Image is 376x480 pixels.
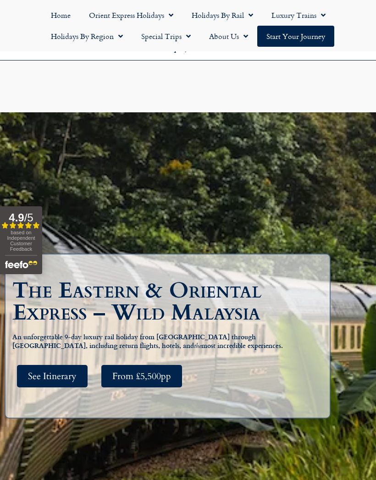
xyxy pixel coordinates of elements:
a: Orient Express Holidays [80,5,182,26]
a: Luxury Trains [262,5,335,26]
em: the [194,341,201,352]
a: See Itinerary [17,365,88,387]
h1: The Eastern & Oriental Express – Wild Malaysia [12,280,327,324]
span: See Itinerary [28,370,77,382]
a: Home [42,5,80,26]
a: Start your Journey [257,26,334,47]
a: From £5,500pp [101,365,182,387]
h6: [DATE] to [DATE] 9am – 5pm Outside of these times please leave a message on our 24/7 enquiry serv... [103,28,249,53]
a: Holidays by Region [42,26,132,47]
h5: An unforgettable 9-day luxury rail holiday from [GEOGRAPHIC_DATA] through [GEOGRAPHIC_DATA], incl... [12,333,323,351]
nav: Menu [5,5,371,47]
a: About Us [200,26,257,47]
span: From £5,500pp [112,370,171,382]
a: Special Trips [132,26,200,47]
a: Holidays by Rail [182,5,262,26]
